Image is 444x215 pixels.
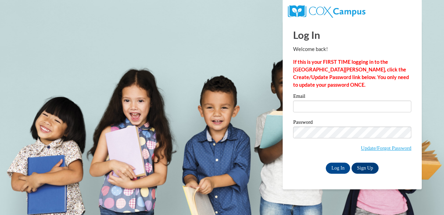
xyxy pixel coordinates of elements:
[288,5,365,18] img: COX Campus
[293,45,411,53] p: Welcome back!
[293,94,411,101] label: Email
[293,120,411,127] label: Password
[352,163,379,174] a: Sign Up
[361,145,411,151] a: Update/Forgot Password
[288,8,365,14] a: COX Campus
[293,28,411,42] h1: Log In
[293,59,409,88] strong: If this is your FIRST TIME logging in to the [GEOGRAPHIC_DATA][PERSON_NAME], click the Create/Upd...
[326,163,350,174] input: Log In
